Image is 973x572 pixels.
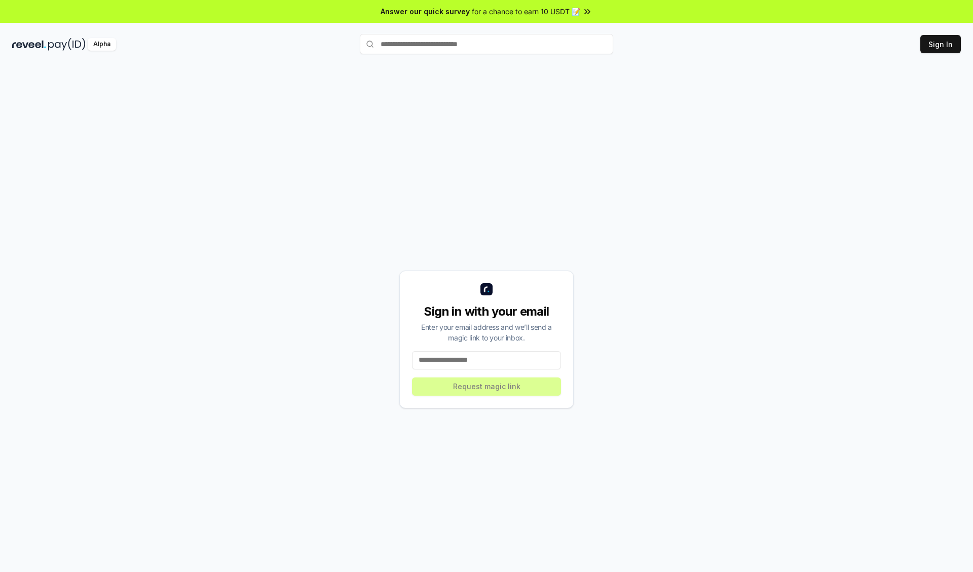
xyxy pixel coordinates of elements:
button: Sign In [920,35,961,53]
img: pay_id [48,38,86,51]
div: Sign in with your email [412,303,561,320]
img: logo_small [480,283,493,295]
img: reveel_dark [12,38,46,51]
span: for a chance to earn 10 USDT 📝 [472,6,580,17]
span: Answer our quick survey [381,6,470,17]
div: Enter your email address and we’ll send a magic link to your inbox. [412,322,561,343]
div: Alpha [88,38,116,51]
